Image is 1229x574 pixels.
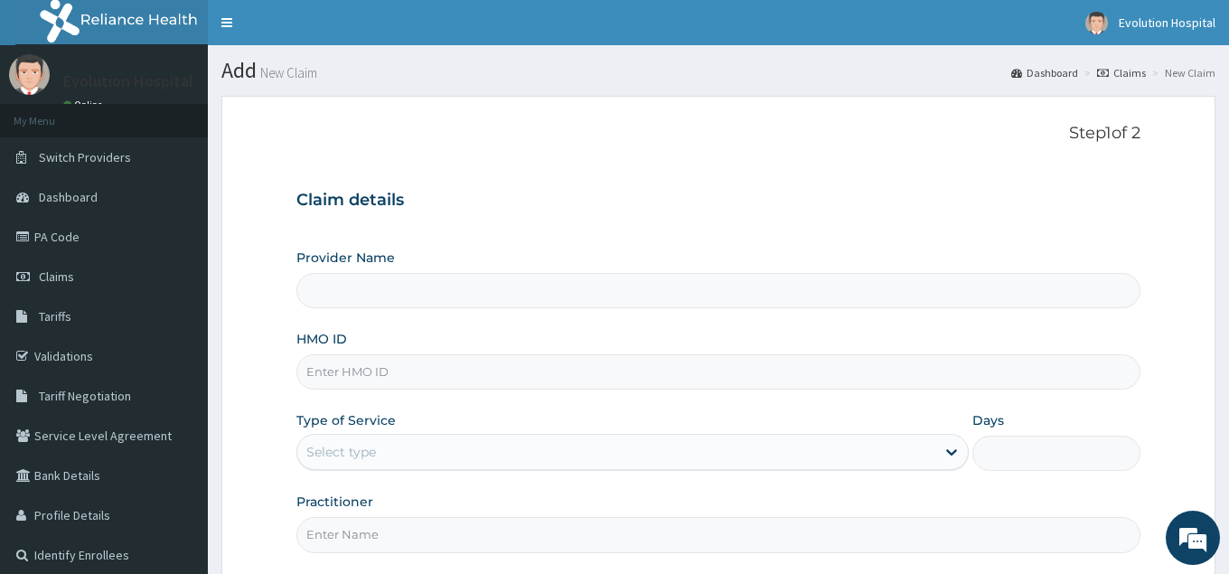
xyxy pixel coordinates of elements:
label: Days [972,411,1004,429]
h3: Claim details [296,191,1140,211]
span: Switch Providers [39,149,131,165]
span: Evolution Hospital [1119,14,1215,31]
label: Provider Name [296,249,395,267]
input: Enter HMO ID [296,354,1140,390]
label: Practitioner [296,493,373,511]
a: Online [63,99,107,111]
span: Tariffs [39,308,71,325]
label: Type of Service [296,411,396,429]
span: Dashboard [39,189,98,205]
li: New Claim [1148,65,1215,80]
a: Claims [1097,65,1146,80]
label: HMO ID [296,330,347,348]
input: Enter Name [296,517,1140,552]
span: Tariff Negotiation [39,388,131,404]
div: Select type [306,443,376,461]
small: New Claim [257,66,317,80]
h1: Add [221,59,1215,82]
p: Evolution Hospital [63,73,193,89]
img: User Image [1085,12,1108,34]
a: Dashboard [1011,65,1078,80]
span: Claims [39,268,74,285]
img: User Image [9,54,50,95]
p: Step 1 of 2 [296,124,1140,144]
